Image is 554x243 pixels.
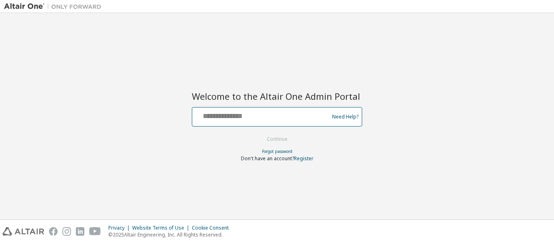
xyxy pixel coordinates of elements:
div: Privacy [108,225,132,231]
div: Website Terms of Use [132,225,192,231]
img: youtube.svg [89,227,101,236]
h2: Welcome to the Altair One Admin Portal [192,90,362,102]
div: Cookie Consent [192,225,234,231]
a: Forgot password [262,148,292,154]
img: instagram.svg [62,227,71,236]
img: altair_logo.svg [2,227,44,236]
img: linkedin.svg [76,227,84,236]
span: Don't have an account? [241,155,294,162]
a: Need Help? [332,116,359,117]
img: facebook.svg [49,227,58,236]
a: Register [294,155,314,162]
p: © 2025 Altair Engineering, Inc. All Rights Reserved. [108,231,234,238]
img: Altair One [4,2,105,11]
